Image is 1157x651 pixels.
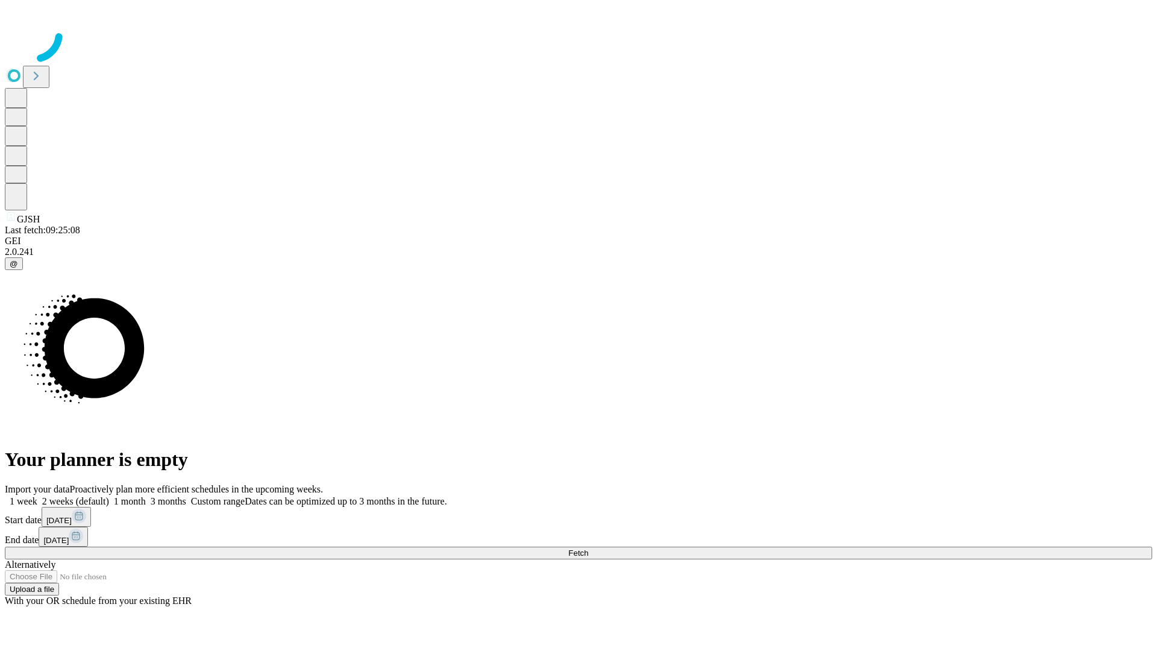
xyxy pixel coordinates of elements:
[568,549,588,558] span: Fetch
[5,484,70,494] span: Import your data
[17,214,40,224] span: GJSH
[46,516,72,525] span: [DATE]
[151,496,186,506] span: 3 months
[42,496,109,506] span: 2 weeks (default)
[5,559,55,570] span: Alternatively
[5,547,1152,559] button: Fetch
[5,583,59,596] button: Upload a file
[114,496,146,506] span: 1 month
[39,527,88,547] button: [DATE]
[5,527,1152,547] div: End date
[5,236,1152,247] div: GEI
[70,484,323,494] span: Proactively plan more efficient schedules in the upcoming weeks.
[245,496,447,506] span: Dates can be optimized up to 3 months in the future.
[5,247,1152,257] div: 2.0.241
[10,496,37,506] span: 1 week
[5,448,1152,471] h1: Your planner is empty
[5,507,1152,527] div: Start date
[191,496,245,506] span: Custom range
[42,507,91,527] button: [DATE]
[5,225,80,235] span: Last fetch: 09:25:08
[43,536,69,545] span: [DATE]
[10,259,18,268] span: @
[5,596,192,606] span: With your OR schedule from your existing EHR
[5,257,23,270] button: @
